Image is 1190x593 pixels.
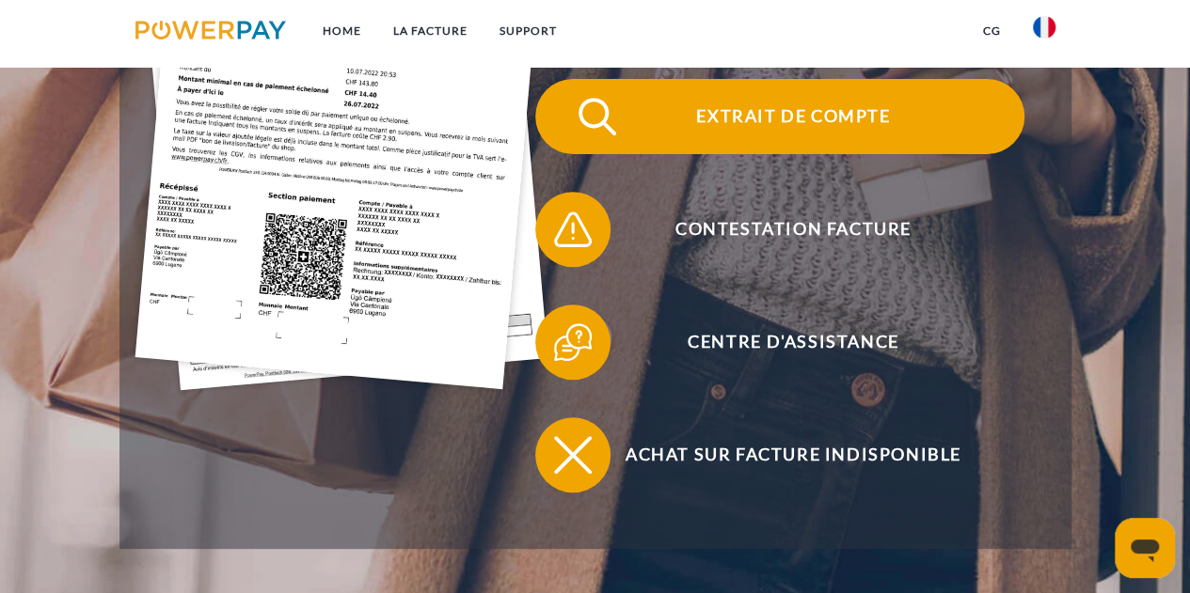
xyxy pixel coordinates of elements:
[563,304,1023,380] span: Centre d'assistance
[967,14,1017,48] a: CG
[549,319,596,366] img: qb_help.svg
[376,14,483,48] a: LA FACTURE
[135,21,287,39] img: logo-powerpay.svg
[1033,16,1055,39] img: fr
[483,14,572,48] a: Support
[563,417,1023,492] span: Achat sur facture indisponible
[549,206,596,253] img: qb_warning.svg
[574,93,621,140] img: qb_search.svg
[306,14,376,48] a: Home
[535,192,1024,267] button: Contestation Facture
[535,417,1024,492] button: Achat sur facture indisponible
[1115,518,1175,578] iframe: Bouton de lancement de la fenêtre de messagerie
[535,304,1024,380] button: Centre d'assistance
[535,79,1024,154] button: Extrait de compte
[563,79,1023,154] span: Extrait de compte
[563,192,1023,267] span: Contestation Facture
[549,431,596,478] img: qb_close.svg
